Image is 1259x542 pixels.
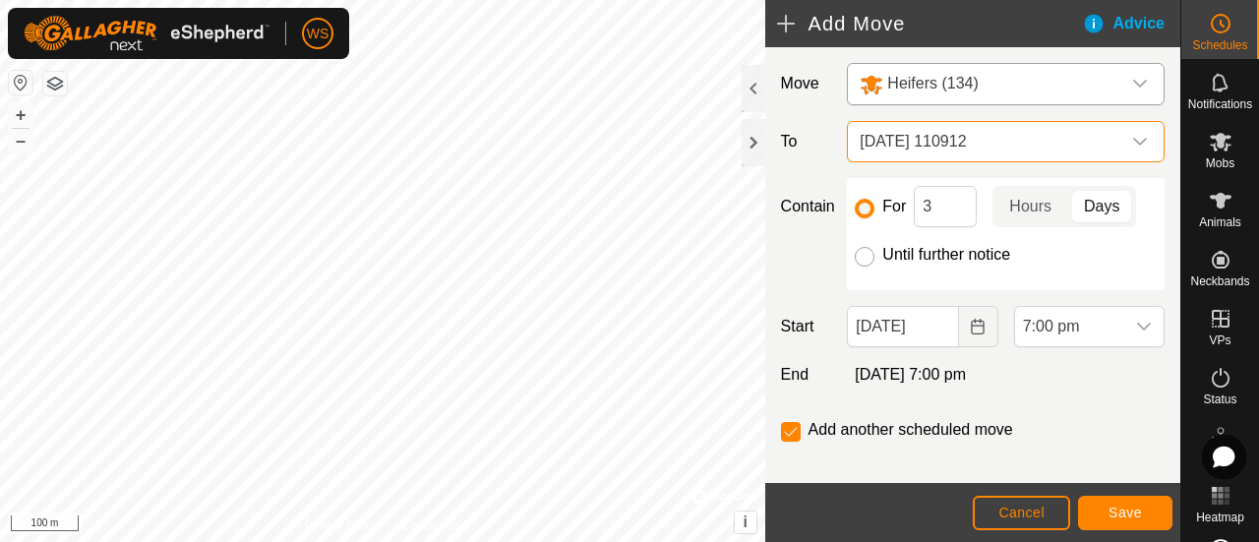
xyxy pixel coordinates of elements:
label: Move [773,63,840,105]
span: VPs [1209,334,1230,346]
span: 2025-08-26 110912 [852,122,1120,161]
div: dropdown trigger [1120,122,1160,161]
span: [DATE] 7:00 pm [855,366,966,383]
label: To [773,121,840,162]
span: Days [1084,195,1119,218]
span: Mobs [1206,157,1234,169]
div: dropdown trigger [1124,307,1164,346]
span: Schedules [1192,39,1247,51]
button: + [9,103,32,127]
button: i [735,512,756,533]
label: Until further notice [882,247,1010,263]
button: Cancel [973,496,1070,530]
span: WS [307,24,330,44]
span: Heifers [852,64,1120,104]
span: Notifications [1188,98,1252,110]
a: Contact Us [401,516,459,534]
div: Advice [1082,12,1180,35]
span: i [743,513,747,530]
span: Cancel [998,505,1045,520]
span: Neckbands [1190,275,1249,287]
div: dropdown trigger [1120,64,1160,104]
button: – [9,129,32,152]
span: Save [1109,505,1142,520]
label: Add another scheduled move [809,422,1013,438]
button: Save [1078,496,1172,530]
span: Heatmap [1196,512,1244,523]
button: Map Layers [43,72,67,95]
span: 7:00 pm [1015,307,1124,346]
label: Start [773,315,840,338]
span: Status [1203,393,1236,405]
a: Privacy Policy [305,516,379,534]
button: Choose Date [959,306,998,347]
label: End [773,363,840,387]
label: For [882,199,906,214]
span: Animals [1199,216,1241,228]
span: Heifers (134) [887,75,978,91]
span: Hours [1009,195,1051,218]
h2: Add Move [777,12,1082,35]
label: Contain [773,195,840,218]
button: Reset Map [9,71,32,94]
img: Gallagher Logo [24,16,270,51]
